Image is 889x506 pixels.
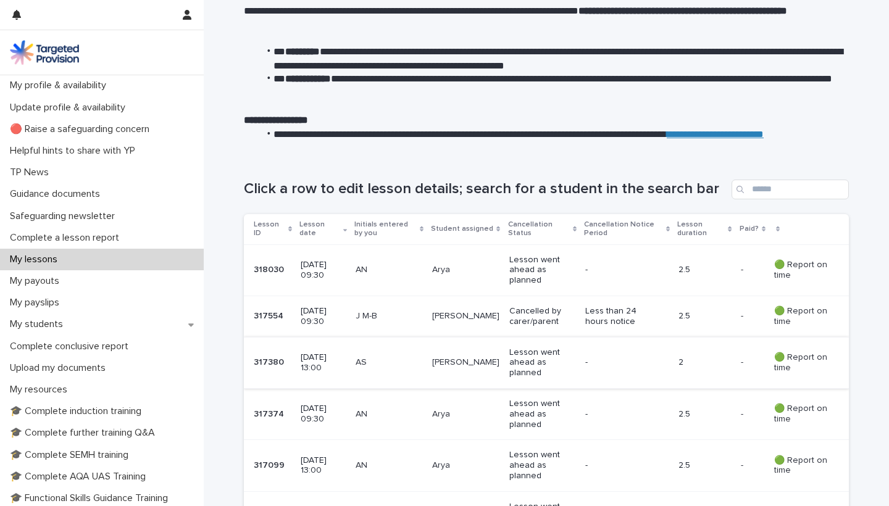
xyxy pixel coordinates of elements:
p: Arya [432,409,499,420]
p: [PERSON_NAME] [432,311,499,321]
p: My profile & availability [5,80,116,91]
p: 🎓 Complete further training Q&A [5,427,165,439]
p: [DATE] 09:30 [301,306,346,327]
p: - [585,265,654,275]
p: Lesson ID [254,218,285,241]
p: 🔴 Raise a safeguarding concern [5,123,159,135]
p: Lesson date [299,218,340,241]
p: Helpful hints to share with YP [5,145,145,157]
p: - [585,357,654,368]
p: 317374 [254,407,286,420]
p: My payslips [5,297,69,309]
p: 317554 [254,309,286,321]
p: Lesson went ahead as planned [509,450,575,481]
p: [PERSON_NAME] [432,357,499,368]
p: Initials entered by you [354,218,417,241]
p: J M-B [356,311,422,321]
p: Upload my documents [5,362,115,374]
tr: 317374317374 [DATE] 09:30ANAryaLesson went ahead as planned-2.5-- 🟢 Report on time [244,388,849,439]
p: [DATE] 09:30 [301,404,346,425]
p: 🎓 Complete induction training [5,405,151,417]
p: 2.5 [678,409,731,420]
p: [DATE] 13:00 [301,352,346,373]
p: Arya [432,460,499,471]
p: 2.5 [678,311,731,321]
p: AN [356,460,422,471]
p: Lesson went ahead as planned [509,347,575,378]
h1: Click a row to edit lesson details; search for a student in the search bar [244,180,727,198]
p: 🟢 Report on time [774,455,829,476]
p: Paid? [740,222,759,236]
p: 🟢 Report on time [774,404,829,425]
p: Complete a lesson report [5,232,129,244]
p: My students [5,318,73,330]
tr: 317099317099 [DATE] 13:00ANAryaLesson went ahead as planned-2.5-- 🟢 Report on time [244,440,849,491]
p: [DATE] 09:30 [301,260,346,281]
p: Safeguarding newsletter [5,210,125,222]
p: - [585,409,654,420]
p: 🎓 Complete AQA UAS Training [5,471,156,483]
tr: 317554317554 [DATE] 09:30J M-B[PERSON_NAME]Cancelled by carer/parentLess than 24 hours notice2.5-... [244,296,849,337]
p: Less than 24 hours notice [585,306,654,327]
p: - [741,458,746,471]
p: 317380 [254,355,286,368]
p: 🟢 Report on time [774,260,829,281]
p: 🟢 Report on time [774,352,829,373]
p: Lesson went ahead as planned [509,399,575,429]
p: My resources [5,384,77,396]
p: 318030 [254,262,286,275]
p: - [741,309,746,321]
p: My payouts [5,275,69,287]
p: My lessons [5,254,67,265]
p: TP News [5,167,59,178]
p: Student assigned [431,222,493,236]
tr: 317380317380 [DATE] 13:00AS[PERSON_NAME]Lesson went ahead as planned-2-- 🟢 Report on time [244,337,849,388]
p: Arya [432,265,499,275]
p: AN [356,265,422,275]
p: Lesson went ahead as planned [509,255,575,286]
tr: 318030318030 [DATE] 09:30ANAryaLesson went ahead as planned-2.5-- 🟢 Report on time [244,244,849,296]
p: - [741,262,746,275]
p: Guidance documents [5,188,110,200]
p: 🎓 Functional Skills Guidance Training [5,492,178,504]
p: - [741,355,746,368]
p: Complete conclusive report [5,341,138,352]
p: 2.5 [678,265,731,275]
p: 2 [678,357,731,368]
p: AN [356,409,422,420]
p: [DATE] 13:00 [301,455,346,476]
p: Cancellation Status [508,218,570,241]
p: 🎓 Complete SEMH training [5,449,138,461]
p: 317099 [254,458,287,471]
p: - [741,407,746,420]
p: Cancelled by carer/parent [509,306,575,327]
img: M5nRWzHhSzIhMunXDL62 [10,40,79,65]
input: Search [732,180,849,199]
p: Cancellation Notice Period [584,218,663,241]
p: - [585,460,654,471]
p: Lesson duration [677,218,725,241]
p: 🟢 Report on time [774,306,829,327]
p: AS [356,357,422,368]
p: 2.5 [678,460,731,471]
p: Update profile & availability [5,102,135,114]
